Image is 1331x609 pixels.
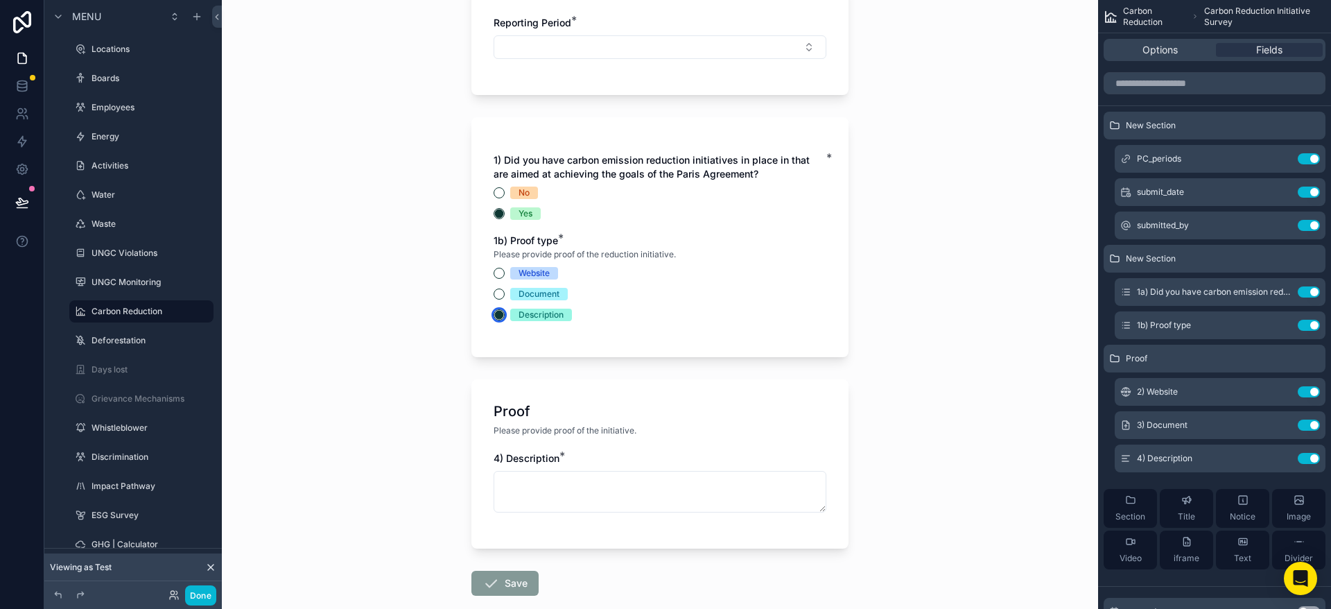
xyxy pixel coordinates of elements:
span: 3) Document [1137,420,1188,431]
span: 4) Description [1137,453,1192,464]
span: Options [1142,43,1178,57]
button: Text [1216,531,1269,569]
label: Carbon Reduction [92,306,205,317]
span: Carbon Reduction Initiative Survey [1204,6,1325,28]
label: Impact Pathway [92,481,211,492]
a: Waste [69,213,214,235]
span: submitted_by [1137,220,1189,231]
span: Video [1120,553,1142,564]
a: Discrimination [69,446,214,468]
label: Water [92,189,211,200]
span: Text [1234,553,1251,564]
div: Open Intercom Messenger [1284,562,1317,595]
a: GHG | Calculator [69,533,214,556]
span: Please provide proof of the initiative. [494,425,636,436]
button: Section [1104,489,1157,528]
label: UNGC Monitoring [92,277,211,288]
label: Employees [92,102,211,113]
a: UNGC Monitoring [69,271,214,293]
a: Impact Pathway [69,475,214,497]
span: iframe [1174,553,1199,564]
a: Activities [69,155,214,177]
span: Notice [1230,511,1255,522]
div: Website [519,267,550,280]
label: GHG | Calculator [92,539,211,550]
span: 1a) Did you have carbon emission reduction initiatives in place in that are aimed at achieving th... [1137,286,1292,298]
a: Carbon Reduction [69,300,214,323]
a: Deforestation [69,329,214,352]
span: New Section [1126,120,1176,131]
a: Employees [69,96,214,119]
span: submit_date [1137,187,1184,198]
span: Title [1178,511,1195,522]
span: New Section [1126,253,1176,264]
label: Boards [92,73,211,84]
span: Section [1115,511,1145,522]
a: Whistleblower [69,417,214,439]
span: Viewing as Test [50,562,112,573]
label: UNGC Violations [92,248,211,259]
span: Divider [1285,553,1313,564]
a: ESG Survey [69,504,214,526]
label: Waste [92,218,211,230]
span: Image [1287,511,1311,522]
div: No [519,187,530,199]
span: PC_periods [1137,153,1181,164]
a: UNGC Violations [69,242,214,264]
label: Activities [92,160,211,171]
button: Notice [1216,489,1269,528]
span: Menu [72,10,101,24]
div: Yes [519,207,532,220]
h1: Proof [494,402,530,421]
div: Description [519,309,564,321]
span: Carbon Reduction [1123,6,1186,28]
a: Boards [69,67,214,89]
button: iframe [1160,531,1213,569]
span: Proof [1126,353,1147,364]
span: 4) Description [494,452,559,464]
span: 2) Website [1137,386,1178,397]
label: Days lost [92,364,211,375]
label: Locations [92,44,211,55]
div: Document [519,288,559,300]
button: Title [1160,489,1213,528]
label: Grievance Mechanisms [92,393,211,404]
label: ESG Survey [92,510,211,521]
a: Energy [69,126,214,148]
span: 1b) Proof type [1137,320,1191,331]
span: 1b) Proof type [494,234,558,246]
label: Deforestation [92,335,211,346]
label: Energy [92,131,211,142]
button: Done [185,585,216,606]
a: Grievance Mechanisms [69,388,214,410]
a: Locations [69,38,214,60]
label: Whistleblower [92,422,211,434]
a: Water [69,184,214,206]
span: Reporting Period [494,17,571,28]
span: Please provide proof of the reduction initiative. [494,249,676,260]
span: Fields [1256,43,1282,57]
span: 1) Did you have carbon emission reduction initiatives in place in that are aimed at achieving the... [494,154,810,180]
a: Days lost [69,359,214,381]
button: Select Button [494,35,826,59]
label: Discrimination [92,452,211,463]
button: Divider [1272,531,1325,569]
button: Video [1104,531,1157,569]
button: Image [1272,489,1325,528]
